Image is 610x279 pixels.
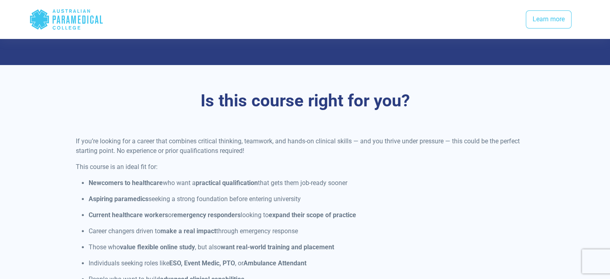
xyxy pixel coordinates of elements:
[89,210,534,220] p: or looking to
[196,179,258,187] strong: practical qualification
[89,259,534,268] p: Individuals seeking roles like , or
[89,226,534,236] p: Career changers driven to through emergency response
[269,211,356,219] strong: expand their scope of practice
[89,195,148,203] strong: Aspiring paramedics
[76,136,534,156] p: If you’re looking for a career that combines critical thinking, teamwork, and hands-on clinical s...
[221,243,334,251] strong: want real-world training and placement
[29,6,103,33] div: Australian Paramedical College
[169,259,235,267] strong: ESO, Event Medic, PTO
[76,162,534,172] p: This course is an ideal fit for:
[174,211,241,219] strong: emergency responders
[89,194,534,204] p: seeking a strong foundation before entering university
[89,178,534,188] p: who want a that gets them job-ready sooner
[120,243,195,251] strong: value flexible online study
[526,10,571,29] a: Learn more
[89,242,534,252] p: Those who , but also
[243,259,306,267] strong: Ambulance Attendant
[160,227,216,235] strong: make a real impact
[89,211,168,219] strong: Current healthcare workers
[71,91,540,111] h3: Is this course right for you?
[89,179,163,187] strong: Newcomers to healthcare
